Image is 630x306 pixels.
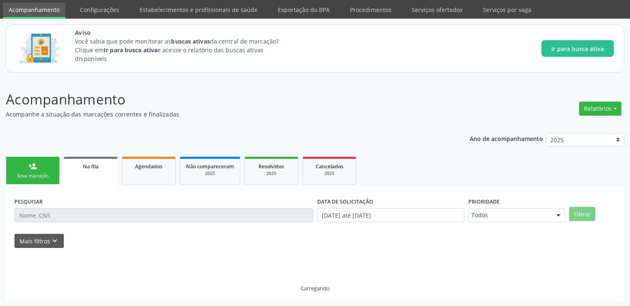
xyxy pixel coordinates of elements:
strong: buscas ativas [171,37,210,45]
a: Exportação do BPA [272,2,336,17]
div: Carregando [301,285,329,292]
span: Todos [471,211,548,219]
button: Mais filtroskeyboard_arrow_down [14,234,64,248]
label: PESQUISAR [14,195,43,208]
div: 2025 [309,170,350,177]
span: Agendados [135,163,162,170]
a: Serviços ofertados [406,2,468,17]
span: Ir para busca ativa [551,44,604,53]
button: Filtrar [569,207,595,221]
a: Configurações [74,2,125,17]
input: Nome, CNS [14,208,313,222]
span: Aviso [75,28,294,37]
label: Prioridade [468,195,500,208]
p: Acompanhamento [6,89,439,110]
div: Nova marcação [12,173,53,179]
i: keyboard_arrow_down [50,236,59,245]
p: Acompanhe a situação das marcações correntes e finalizadas [6,110,439,119]
p: Você sabia que pode monitorar as da central de marcação? Clique em e acesse o relatório das busca... [75,37,294,63]
button: Relatórios [579,102,621,116]
input: Selecione um intervalo [317,208,464,222]
button: Ir para busca ativa [541,40,614,57]
div: person_add [28,162,37,171]
strong: Ir para busca ativa [104,46,157,54]
img: Imagem de CalloutCard [16,30,63,67]
a: Serviços por vaga [477,2,537,17]
span: Na fila [83,163,99,170]
span: Não compareceram [186,163,234,170]
div: 2025 [251,170,292,177]
label: DATA DE SOLICITAÇÃO [317,195,373,208]
span: Cancelados [316,163,343,170]
a: Procedimentos [344,2,397,17]
a: Estabelecimentos e profissionais de saúde [134,2,263,17]
p: Ano de acompanhamento [470,133,543,143]
div: 2025 [186,170,234,177]
span: Resolvidos [258,163,284,170]
a: Acompanhamento [3,2,65,19]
